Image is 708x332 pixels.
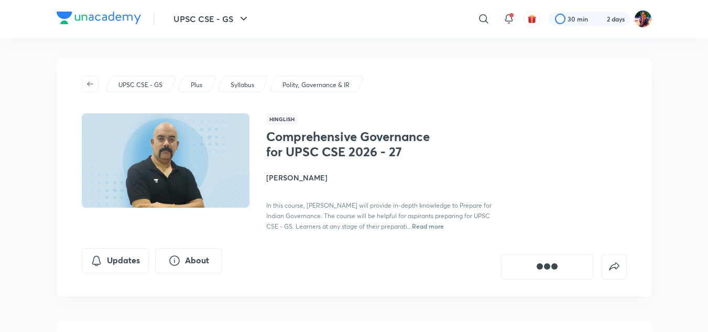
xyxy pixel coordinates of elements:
button: UPSC CSE - GS [167,8,256,29]
a: Company Logo [57,12,141,27]
a: Syllabus [228,80,256,90]
button: false [602,254,627,280]
a: Polity, Governance & IR [280,80,351,90]
button: About [155,248,222,273]
p: Plus [191,80,202,90]
img: Company Logo [57,12,141,24]
button: [object Object] [501,254,593,280]
span: Hinglish [266,113,298,125]
span: Read more [412,222,444,230]
button: avatar [524,10,540,27]
img: streak [594,14,605,24]
p: Syllabus [231,80,254,90]
img: Solanki Ghorai [634,10,652,28]
a: Plus [189,80,204,90]
button: Updates [82,248,149,273]
h1: Comprehensive Governance for UPSC CSE 2026 - 27 [266,129,438,159]
span: In this course, [PERSON_NAME] will provide in-depth knowledge to Prepare for Indian Governance. T... [266,201,492,230]
h4: [PERSON_NAME] [266,172,501,183]
p: Polity, Governance & IR [282,80,350,90]
a: UPSC CSE - GS [116,80,164,90]
p: UPSC CSE - GS [118,80,162,90]
img: avatar [527,14,537,24]
img: Thumbnail [80,112,250,209]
